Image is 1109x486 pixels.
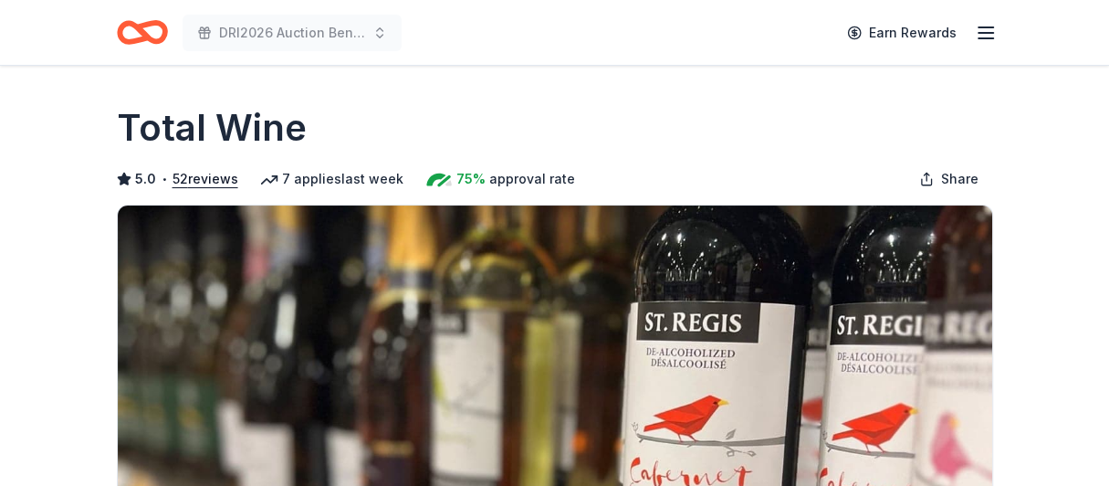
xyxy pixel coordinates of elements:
span: 5.0 [135,168,156,190]
span: DRI2026 Auction Benefit Cocktail Reception [219,22,365,44]
a: Earn Rewards [836,16,968,49]
span: • [161,172,167,186]
button: Share [905,161,993,197]
button: 52reviews [173,168,238,190]
div: 7 applies last week [260,168,403,190]
button: DRI2026 Auction Benefit Cocktail Reception [183,15,402,51]
a: Home [117,11,168,54]
h1: Total Wine [117,102,307,153]
span: 75% [456,168,486,190]
span: approval rate [489,168,575,190]
span: Share [941,168,978,190]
